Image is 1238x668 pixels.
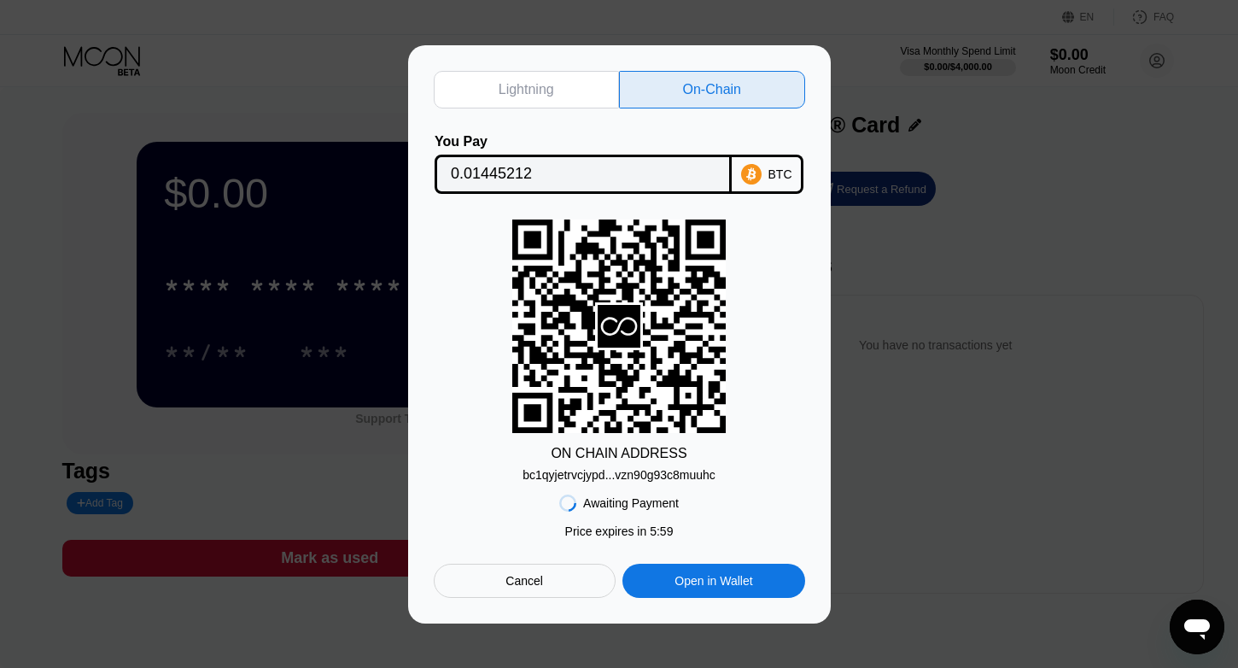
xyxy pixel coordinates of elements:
div: bc1qyjetrvcjypd...vzn90g93c8muuhc [523,461,715,482]
div: ON CHAIN ADDRESS [551,446,686,461]
div: Open in Wallet [622,564,804,598]
div: Open in Wallet [674,573,752,589]
div: BTC [768,167,792,181]
div: You PayBTC [434,134,805,194]
div: On-Chain [683,81,741,98]
div: Lightning [499,81,554,98]
div: Awaiting Payment [583,496,679,510]
div: Cancel [505,573,543,589]
div: You Pay [435,134,732,149]
div: bc1qyjetrvcjypd...vzn90g93c8muuhc [523,468,715,482]
div: Cancel [434,564,616,598]
iframe: Bouton de lancement de la fenêtre de messagerie [1170,600,1224,654]
div: Price expires in [565,524,674,538]
div: On-Chain [619,71,805,108]
span: 5 : 59 [650,524,673,538]
div: Lightning [434,71,620,108]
